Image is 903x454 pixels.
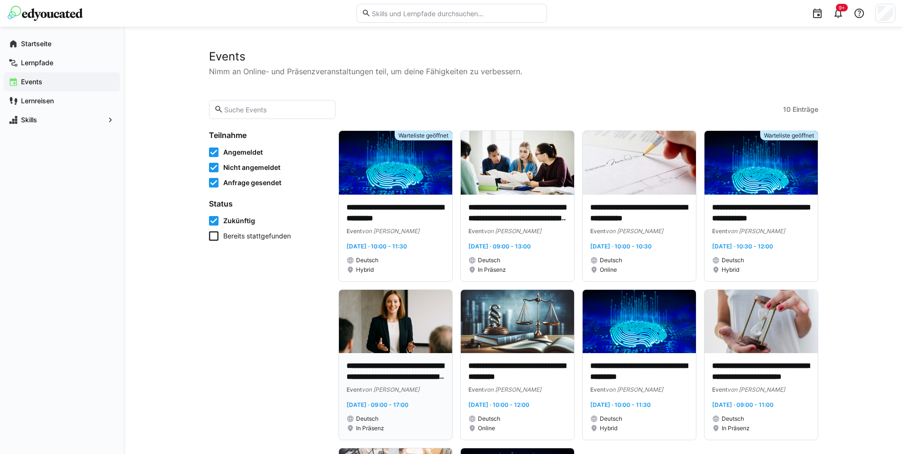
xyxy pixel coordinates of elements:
span: von [PERSON_NAME] [727,227,785,235]
input: Suche Events [223,105,330,114]
span: Online [600,266,617,274]
span: Event [347,227,362,235]
span: Hybrid [356,266,374,274]
span: Angemeldet [223,148,263,157]
span: In Präsenz [722,424,750,432]
span: Deutsch [478,415,500,423]
h2: Events [209,49,818,64]
span: von [PERSON_NAME] [362,227,419,235]
span: In Präsenz [478,266,506,274]
span: Bereits stattgefunden [223,231,291,241]
span: Deutsch [722,415,744,423]
span: [DATE] · 09:00 - 13:00 [468,243,531,250]
span: Einträge [793,105,818,114]
span: von [PERSON_NAME] [362,386,419,393]
span: Event [712,386,727,393]
span: von [PERSON_NAME] [605,227,663,235]
span: Hybrid [600,424,617,432]
img: image [339,131,452,195]
span: Warteliste geöffnet [764,132,814,139]
span: [DATE] · 10:00 - 12:00 [468,401,529,408]
span: 9+ [839,5,845,10]
span: Deutsch [356,257,378,264]
span: Hybrid [722,266,739,274]
span: Deutsch [356,415,378,423]
span: Nicht angemeldet [223,163,280,172]
span: Anfrage gesendet [223,178,281,188]
input: Skills und Lernpfade durchsuchen… [371,9,541,18]
span: [DATE] · 10:00 - 11:30 [347,243,407,250]
span: 10 [783,105,791,114]
span: Warteliste geöffnet [398,132,448,139]
span: Deutsch [722,257,744,264]
span: [DATE] · 10:30 - 12:00 [712,243,773,250]
span: von [PERSON_NAME] [484,227,541,235]
h4: Teilnahme [209,130,327,140]
span: Zukünftig [223,216,255,226]
img: image [583,131,696,195]
span: Event [468,386,484,393]
span: Event [590,227,605,235]
span: von [PERSON_NAME] [727,386,785,393]
img: image [705,290,818,354]
span: [DATE] · 10:00 - 10:30 [590,243,652,250]
h4: Status [209,199,327,208]
span: [DATE] · 09:00 - 17:00 [347,401,408,408]
span: Event [347,386,362,393]
span: Deutsch [478,257,500,264]
span: Event [712,227,727,235]
img: image [583,290,696,354]
span: Event [590,386,605,393]
img: image [461,290,574,354]
span: Deutsch [600,257,622,264]
img: image [705,131,818,195]
span: Deutsch [600,415,622,423]
span: Online [478,424,495,432]
span: von [PERSON_NAME] [484,386,541,393]
span: Event [468,227,484,235]
span: In Präsenz [356,424,384,432]
img: image [461,131,574,195]
span: von [PERSON_NAME] [605,386,663,393]
p: Nimm an Online- und Präsenzveranstaltungen teil, um deine Fähigkeiten zu verbessern. [209,66,818,77]
span: [DATE] · 10:00 - 11:30 [590,401,651,408]
img: image [339,290,452,354]
span: [DATE] · 09:00 - 11:00 [712,401,774,408]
